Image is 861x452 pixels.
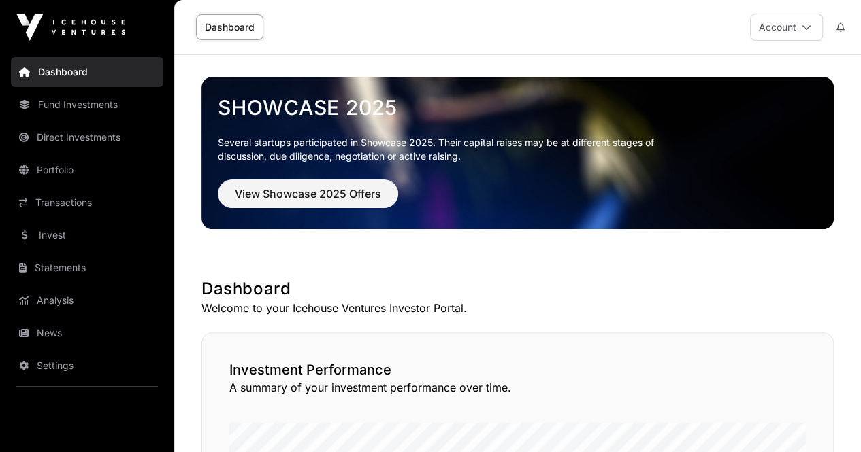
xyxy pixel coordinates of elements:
[11,188,163,218] a: Transactions
[218,95,817,120] a: Showcase 2025
[235,186,381,202] span: View Showcase 2025 Offers
[11,351,163,381] a: Settings
[218,193,398,207] a: View Showcase 2025 Offers
[793,387,861,452] iframe: Chat Widget
[11,57,163,87] a: Dashboard
[11,90,163,120] a: Fund Investments
[218,136,675,163] p: Several startups participated in Showcase 2025. Their capital raises may be at different stages o...
[218,179,398,208] button: View Showcase 2025 Offers
[11,253,163,283] a: Statements
[201,77,834,229] img: Showcase 2025
[11,122,163,152] a: Direct Investments
[11,155,163,185] a: Portfolio
[196,14,263,40] a: Dashboard
[11,285,163,315] a: Analysis
[16,14,125,41] img: Icehouse Ventures Logo
[229,360,806,379] h2: Investment Performance
[201,300,834,316] p: Welcome to your Icehouse Ventures Investor Portal.
[11,220,163,250] a: Invest
[229,379,806,396] p: A summary of your investment performance over time.
[11,318,163,348] a: News
[750,14,823,41] button: Account
[201,278,834,300] h1: Dashboard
